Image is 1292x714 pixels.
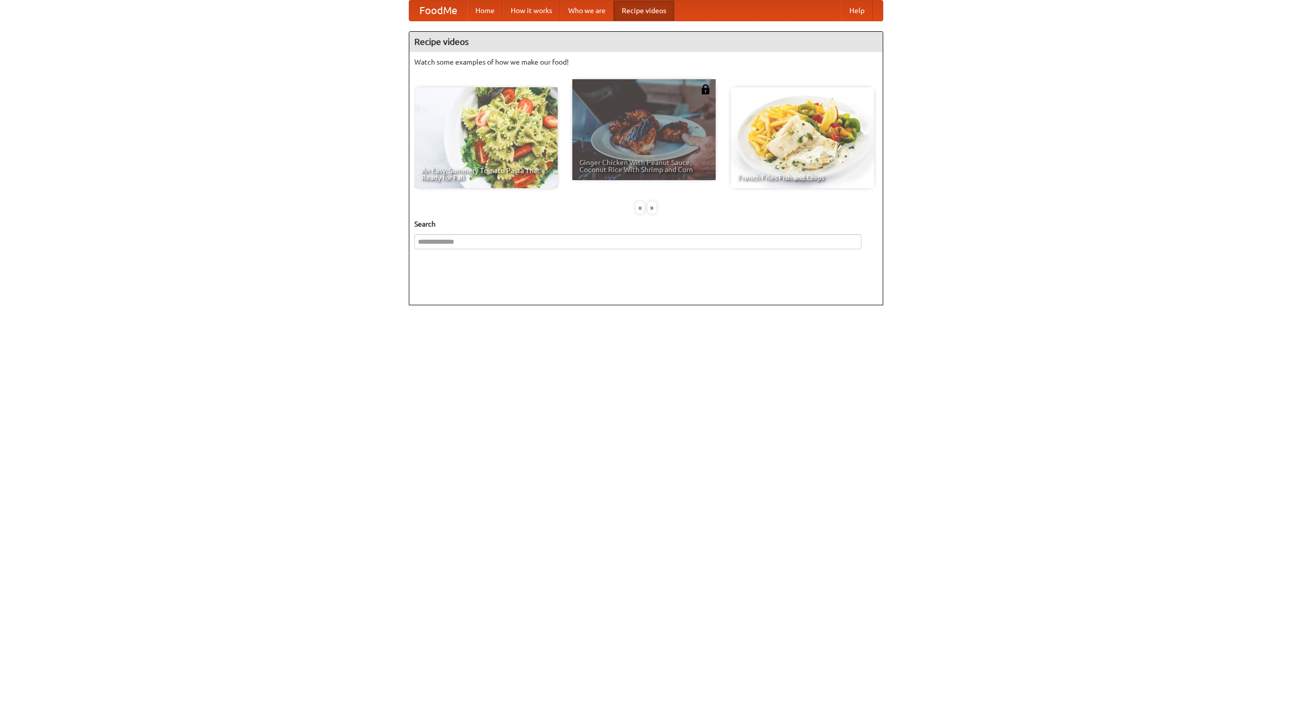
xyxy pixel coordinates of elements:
[614,1,674,21] a: Recipe videos
[414,87,558,188] a: An Easy, Summery Tomato Pasta That's Ready for Fall
[731,87,874,188] a: French Fries Fish and Chips
[841,1,873,21] a: Help
[701,84,711,94] img: 483408.png
[421,167,551,181] span: An Easy, Summery Tomato Pasta That's Ready for Fall
[503,1,560,21] a: How it works
[560,1,614,21] a: Who we are
[414,57,878,67] p: Watch some examples of how we make our food!
[467,1,503,21] a: Home
[648,201,657,214] div: »
[409,1,467,21] a: FoodMe
[409,32,883,52] h4: Recipe videos
[414,219,878,229] h5: Search
[635,201,644,214] div: «
[738,174,867,181] span: French Fries Fish and Chips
